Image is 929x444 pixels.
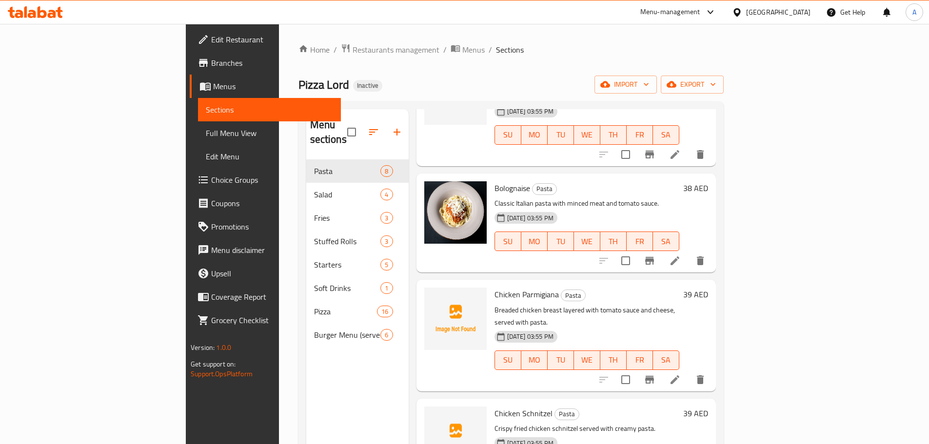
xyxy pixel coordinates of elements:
[211,291,333,303] span: Coverage Report
[503,213,557,223] span: [DATE] 03:55 PM
[380,189,393,200] div: items
[499,353,517,367] span: SU
[561,290,586,301] div: Pasta
[380,259,393,270] div: items
[555,408,579,420] span: Pasta
[314,259,381,270] span: Starters
[683,181,708,195] h6: 38 AED
[306,206,409,230] div: Fries3
[669,149,681,160] a: Edit menu item
[521,125,548,145] button: MO
[533,183,556,194] span: Pasta
[638,249,661,272] button: Branch-specific-item
[615,144,636,165] span: Select to update
[627,125,653,145] button: FR
[206,127,333,139] span: Full Menu View
[314,189,381,200] div: Salad
[362,120,385,144] span: Sort sections
[211,314,333,326] span: Grocery Checklist
[574,125,600,145] button: WE
[190,285,341,309] a: Coverage Report
[521,350,548,370] button: MO
[377,307,392,316] span: 16
[213,80,333,92] span: Menus
[190,309,341,332] a: Grocery Checklist
[462,44,485,56] span: Menus
[552,128,570,142] span: TU
[548,232,574,251] button: TU
[602,78,649,91] span: import
[631,353,649,367] span: FR
[669,78,716,91] span: export
[298,74,349,96] span: Pizza Lord
[554,408,579,420] div: Pasta
[594,76,657,94] button: import
[381,213,392,223] span: 3
[451,43,485,56] a: Menus
[657,234,675,249] span: SA
[627,350,653,370] button: FR
[661,76,724,94] button: export
[496,44,524,56] span: Sections
[314,212,381,224] span: Fries
[380,329,393,341] div: items
[211,197,333,209] span: Coupons
[615,251,636,271] span: Select to update
[653,350,679,370] button: SA
[381,284,392,293] span: 1
[353,81,382,90] span: Inactive
[561,290,585,301] span: Pasta
[198,145,341,168] a: Edit Menu
[657,128,675,142] span: SA
[494,125,521,145] button: SU
[190,168,341,192] a: Choice Groups
[627,232,653,251] button: FR
[381,330,392,340] span: 6
[353,80,382,92] div: Inactive
[380,282,393,294] div: items
[503,107,557,116] span: [DATE] 03:55 PM
[211,34,333,45] span: Edit Restaurant
[638,143,661,166] button: Branch-specific-item
[306,183,409,206] div: Salad4
[191,358,236,370] span: Get support on:
[381,237,392,246] span: 3
[640,6,700,18] div: Menu-management
[211,57,333,69] span: Branches
[494,232,521,251] button: SU
[503,332,557,341] span: [DATE] 03:55 PM
[314,329,381,341] span: Burger Menu (served with fries + soft drink)
[353,44,439,56] span: Restaurants management
[206,151,333,162] span: Edit Menu
[190,262,341,285] a: Upsell
[494,423,679,435] p: Crispy fried chicken schnitzel served with creamy pasta.
[604,353,623,367] span: TH
[746,7,810,18] div: [GEOGRAPHIC_DATA]
[341,122,362,142] span: Select all sections
[306,323,409,347] div: Burger Menu (served with fries + soft drink)6
[578,353,596,367] span: WE
[638,368,661,391] button: Branch-specific-item
[306,253,409,276] div: Starters5
[578,128,596,142] span: WE
[657,353,675,367] span: SA
[380,212,393,224] div: items
[600,125,627,145] button: TH
[381,260,392,270] span: 5
[499,234,517,249] span: SU
[525,234,544,249] span: MO
[424,288,487,350] img: Chicken Parmigiana
[198,98,341,121] a: Sections
[306,300,409,323] div: Pizza16
[548,125,574,145] button: TU
[381,190,392,199] span: 4
[190,28,341,51] a: Edit Restaurant
[548,350,574,370] button: TU
[306,276,409,300] div: Soft Drinks1
[211,221,333,232] span: Promotions
[314,235,381,247] span: Stuffed Rolls
[525,353,544,367] span: MO
[314,282,381,294] span: Soft Drinks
